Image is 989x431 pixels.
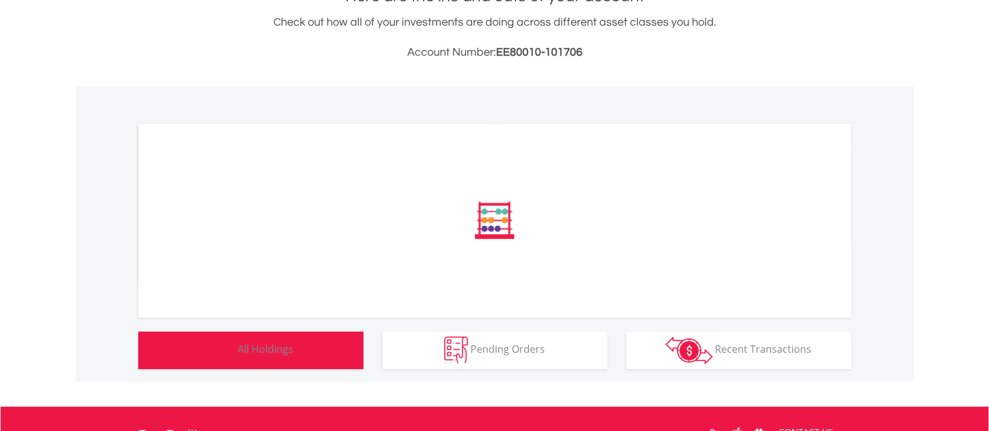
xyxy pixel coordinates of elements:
div: Check out how all of your investments are doing across different asset classes you hold. [138,14,851,61]
span: Pending Orders [470,342,545,356]
img: pending_instructions-wht.png [444,337,468,363]
button: Pending Orders [382,332,607,369]
h3: Account Number: [138,44,851,61]
img: transactions-zar-wht.png [666,337,713,364]
span: EE80010-101706 [496,46,582,58]
span: Recent Transactions [715,342,811,356]
span: All Holdings [238,342,293,356]
img: holdings-wht.png [208,337,235,363]
button: Recent Transactions [626,332,851,369]
button: All Holdings [138,332,363,369]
